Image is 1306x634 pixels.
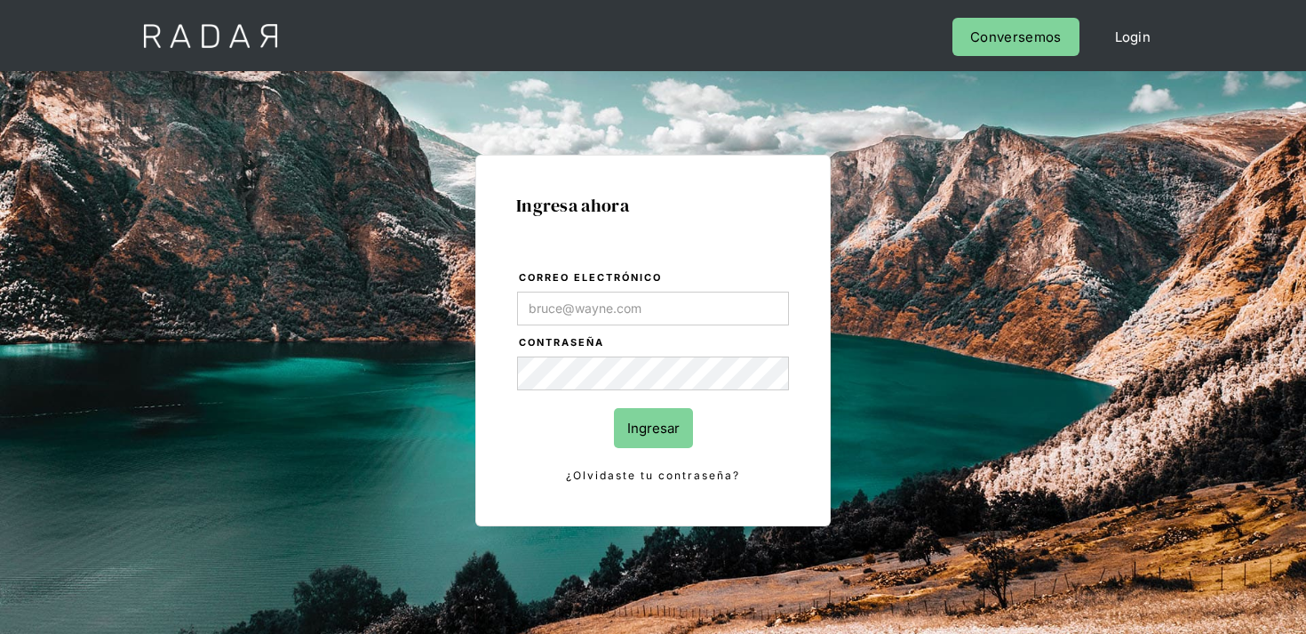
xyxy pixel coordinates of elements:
[1097,18,1169,56] a: Login
[516,196,790,215] h1: Ingresa ahora
[516,269,790,486] form: Login Form
[517,466,789,486] a: ¿Olvidaste tu contraseña?
[952,18,1079,56] a: Conversemos
[519,269,789,287] label: Correo electrónico
[517,292,789,325] input: bruce@wayne.com
[519,334,789,352] label: Contraseña
[614,408,693,448] input: Ingresar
